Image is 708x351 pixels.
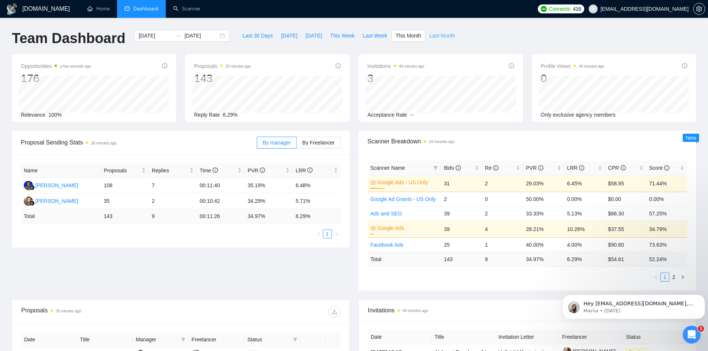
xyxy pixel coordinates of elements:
[35,197,78,205] div: [PERSON_NAME]
[564,237,605,252] td: 4.00%
[371,242,404,248] a: Facebook Ads
[441,252,482,266] td: 143
[6,3,18,15] img: logo
[323,230,332,238] a: 1
[605,252,646,266] td: $ 54.61
[21,163,101,178] th: Name
[368,112,407,118] span: Acceptance Rate
[60,64,91,68] time: a few seconds ago
[184,32,218,40] input: End date
[482,175,523,192] td: 2
[523,221,564,237] td: 28.21%
[646,175,687,192] td: 71.44%
[541,6,547,12] img: upwork-logo.png
[669,273,678,282] li: 2
[482,206,523,221] td: 2
[564,192,605,206] td: 0.00%
[194,62,251,71] span: Proposals
[149,209,197,224] td: 9
[646,237,687,252] td: 73.63%
[293,337,297,342] span: filter
[559,279,708,331] iframe: Intercom notifications message
[329,306,340,318] button: download
[101,178,149,194] td: 108
[456,165,461,170] span: info-circle
[608,165,625,171] span: CPR
[549,5,571,13] span: Connects:
[526,165,543,171] span: PVR
[523,206,564,221] td: 33.33%
[368,62,424,71] span: Invitations
[564,252,605,266] td: 6.29 %
[678,273,687,282] button: right
[277,30,301,42] button: [DATE]
[693,3,705,15] button: setting
[223,112,238,118] span: 6.29%
[698,326,704,332] span: 1
[652,273,660,282] button: left
[101,194,149,209] td: 35
[149,163,197,178] th: Replies
[541,71,604,85] div: 0
[621,165,626,170] span: info-circle
[263,140,291,146] span: By manager
[180,334,187,345] span: filter
[292,194,340,209] td: 5.71%
[377,224,437,232] a: Google Ads
[523,237,564,252] td: 40.00%
[444,165,460,171] span: Bids
[329,309,340,315] span: download
[173,6,201,12] a: searchScanner
[670,273,678,281] a: 2
[87,6,110,12] a: homeHome
[136,335,178,344] span: Manager
[133,6,158,12] span: Dashboard
[245,209,292,224] td: 34.97 %
[694,6,705,12] span: setting
[334,232,339,236] span: right
[332,230,341,238] button: right
[399,64,424,68] time: 44 minutes ago
[323,230,332,238] li: 1
[91,141,116,145] time: 26 minutes ago
[395,32,421,40] span: This Month
[24,29,136,35] p: Message from Mariia, sent 5d ago
[125,6,130,11] span: dashboard
[152,166,188,175] span: Replies
[336,63,341,68] span: info-circle
[181,337,185,342] span: filter
[523,192,564,206] td: 50.00%
[371,165,405,171] span: Scanner Name
[441,175,482,192] td: 31
[686,135,696,141] span: New
[226,64,251,68] time: 26 minutes ago
[149,178,197,194] td: 7
[305,32,322,40] span: [DATE]
[307,168,313,173] span: info-circle
[441,192,482,206] td: 2
[410,112,413,118] span: --
[495,330,559,344] th: Invitation Letter
[559,330,623,344] th: Freelancer
[368,137,688,146] span: Scanner Breakdown
[433,166,438,170] span: filter
[646,221,687,237] td: 34.79%
[314,230,323,238] li: Previous Page
[326,30,359,42] button: This Week
[564,221,605,237] td: 10.26%
[664,165,669,170] span: info-circle
[238,30,277,42] button: Last 30 Days
[391,30,425,42] button: This Month
[541,112,616,118] span: Only exclusive agency members
[605,237,646,252] td: $90.80
[21,112,45,118] span: Relevance
[678,273,687,282] li: Next Page
[661,273,669,281] a: 1
[482,221,523,237] td: 4
[567,165,584,171] span: LRR
[332,230,341,238] li: Next Page
[302,140,334,146] span: By Freelancer
[693,6,705,12] a: setting
[281,32,297,40] span: [DATE]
